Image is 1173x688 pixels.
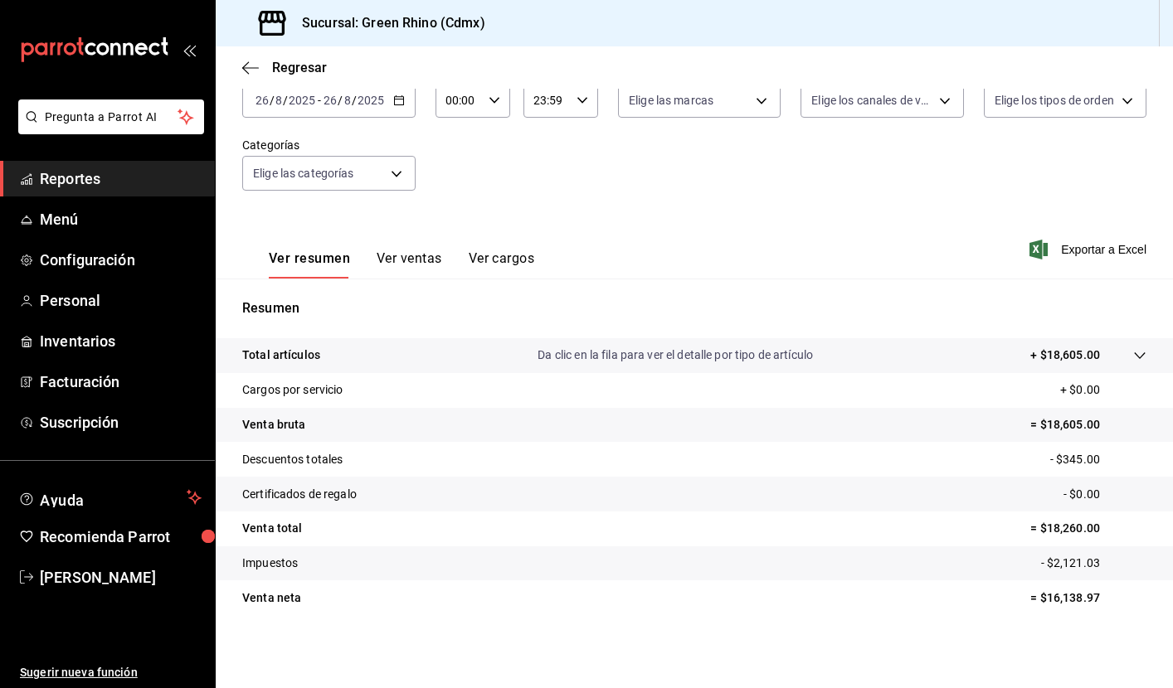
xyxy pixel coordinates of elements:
[242,555,298,572] p: Impuestos
[469,250,535,279] button: Ver cargos
[40,330,202,352] span: Inventarios
[242,139,416,151] label: Categorías
[288,94,316,107] input: ----
[1030,346,1100,364] p: + $18,605.00
[1063,486,1146,503] p: - $0.00
[269,250,350,279] button: Ver resumen
[242,451,343,468] p: Descuentos totales
[538,346,813,364] p: Da clic en la fila para ver el detalle por tipo de artículo
[811,92,932,109] span: Elige los canales de venta
[40,249,202,271] span: Configuración
[995,92,1114,109] span: Elige los tipos de orden
[40,526,202,548] span: Recomienda Parrot
[352,94,357,107] span: /
[253,165,354,182] span: Elige las categorías
[1050,451,1146,468] p: - $345.00
[289,13,485,33] h3: Sucursal: Green Rhino (Cdmx)
[275,94,283,107] input: --
[1030,589,1146,607] p: = $16,138.97
[269,250,534,279] div: navigation tabs
[40,167,202,190] span: Reportes
[272,60,327,75] span: Regresar
[242,60,327,75] button: Regresar
[40,566,202,589] span: [PERSON_NAME]
[18,99,204,134] button: Pregunta a Parrot AI
[1041,555,1146,572] p: - $2,121.03
[183,43,196,56] button: open_drawer_menu
[242,381,343,399] p: Cargos por servicio
[338,94,343,107] span: /
[318,94,321,107] span: -
[242,520,302,537] p: Venta total
[40,411,202,434] span: Suscripción
[1030,416,1146,434] p: = $18,605.00
[40,371,202,393] span: Facturación
[343,94,352,107] input: --
[283,94,288,107] span: /
[45,109,178,126] span: Pregunta a Parrot AI
[20,664,202,681] span: Sugerir nueva función
[12,120,204,138] a: Pregunta a Parrot AI
[323,94,338,107] input: --
[40,289,202,312] span: Personal
[255,94,270,107] input: --
[1030,520,1146,537] p: = $18,260.00
[242,298,1146,318] p: Resumen
[242,589,301,607] p: Venta neta
[377,250,442,279] button: Ver ventas
[40,487,180,507] span: Ayuda
[242,346,320,364] p: Total artículos
[1060,381,1146,399] p: + $0.00
[1033,240,1146,259] button: Exportar a Excel
[357,94,385,107] input: ----
[242,416,305,434] p: Venta bruta
[242,486,357,503] p: Certificados de regalo
[629,92,713,109] span: Elige las marcas
[270,94,275,107] span: /
[40,208,202,230] span: Menú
